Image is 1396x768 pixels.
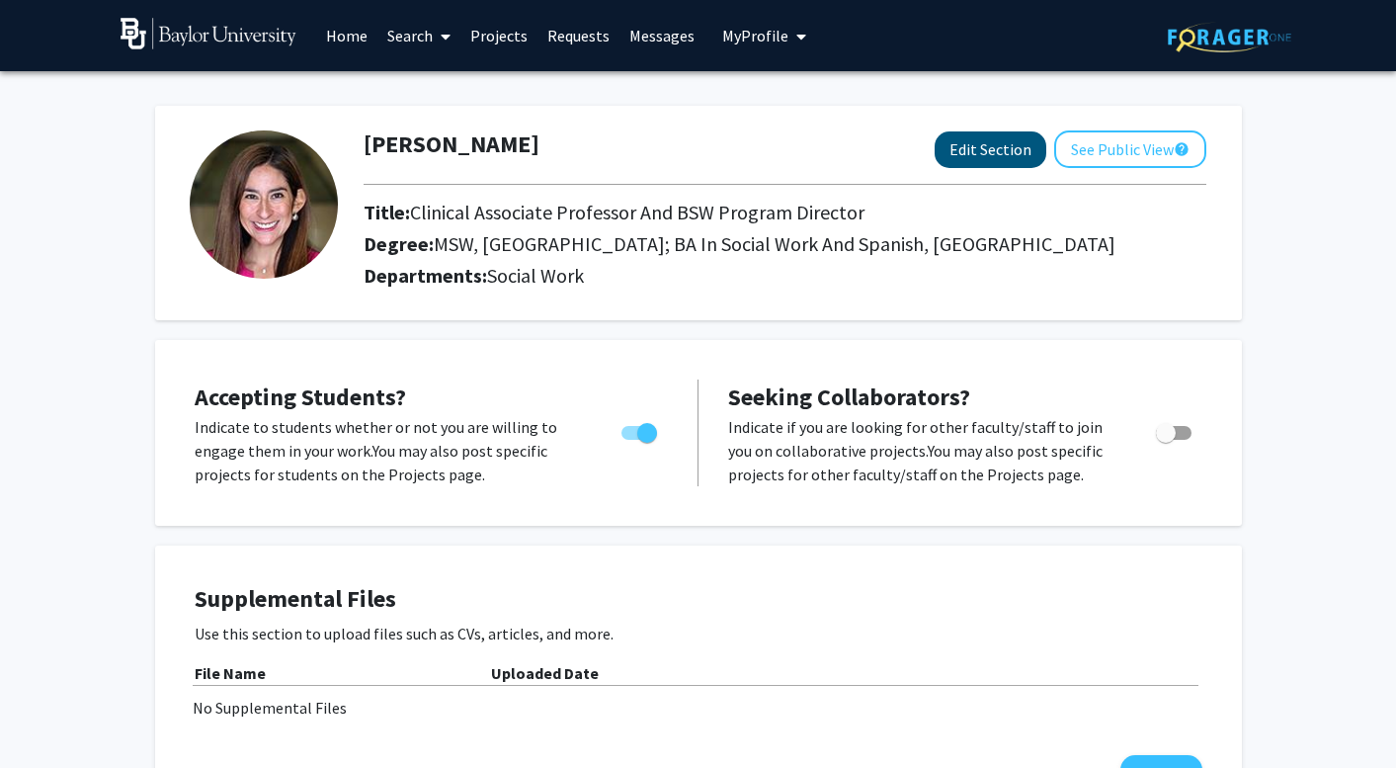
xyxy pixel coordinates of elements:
div: No Supplemental Files [193,696,1204,720]
p: Indicate if you are looking for other faculty/staff to join you on collaborative projects. You ma... [728,415,1118,486]
h1: [PERSON_NAME] [364,130,539,159]
a: Projects [460,1,537,70]
a: Search [377,1,460,70]
b: Uploaded Date [491,663,599,683]
span: Accepting Students? [195,382,406,412]
div: Toggle [1148,415,1202,445]
span: Social Work [487,263,584,288]
iframe: Chat [15,679,84,753]
p: Indicate to students whether or not you are willing to engage them in your work. You may also pos... [195,415,584,486]
div: Toggle [614,415,668,445]
a: Requests [537,1,619,70]
img: Baylor University Logo [121,18,297,49]
button: Edit Section [935,131,1046,168]
h2: Departments: [349,264,1221,288]
span: Seeking Collaborators? [728,382,970,412]
img: ForagerOne Logo [1168,22,1291,52]
h2: Degree: [364,232,1206,256]
a: Home [316,1,377,70]
b: File Name [195,663,266,683]
p: Use this section to upload files such as CVs, articles, and more. [195,622,1202,645]
span: MSW, [GEOGRAPHIC_DATA]; BA In Social Work And Spanish, [GEOGRAPHIC_DATA] [434,231,1115,256]
mat-icon: help [1174,137,1190,161]
h4: Supplemental Files [195,585,1202,614]
button: See Public View [1054,130,1206,168]
span: Clinical Associate Professor And BSW Program Director [410,200,864,224]
span: My Profile [722,26,788,45]
a: Messages [619,1,704,70]
h2: Title: [364,201,1206,224]
img: Profile Picture [190,130,338,279]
